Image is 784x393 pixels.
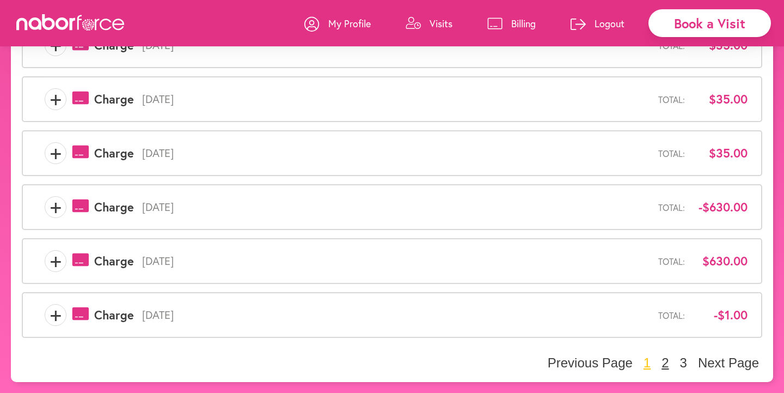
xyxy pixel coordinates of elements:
a: My Profile [304,7,371,40]
p: My Profile [328,17,371,30]
span: $630.00 [693,254,748,268]
span: Charge [94,92,134,106]
span: $35.00 [693,146,748,160]
button: 3 [677,355,690,371]
span: -$1.00 [693,308,748,322]
span: Total: [658,94,685,105]
p: Logout [595,17,624,30]
button: Next Page [695,355,762,371]
span: + [45,250,66,272]
a: Logout [571,7,624,40]
button: 2 [658,355,672,371]
span: Charge [94,254,134,268]
span: -$630.00 [693,200,748,214]
p: Visits [430,17,452,30]
p: Billing [511,17,536,30]
span: $35.00 [693,92,748,106]
span: + [45,142,66,164]
a: Visits [406,7,452,40]
span: + [45,34,66,56]
span: [DATE] [134,93,658,106]
div: Book a Visit [648,9,771,37]
span: Total: [658,256,685,267]
span: Total: [658,148,685,159]
span: Total: [658,202,685,213]
span: [DATE] [134,201,658,214]
span: + [45,88,66,110]
span: Charge [94,146,134,160]
button: Previous Page [544,355,636,371]
button: 1 [640,355,654,371]
span: [DATE] [134,255,658,268]
span: Charge [94,38,134,52]
span: Charge [94,308,134,322]
span: [DATE] [134,147,658,160]
a: Billing [487,7,536,40]
span: + [45,304,66,326]
span: [DATE] [134,309,658,322]
span: Charge [94,200,134,214]
span: + [45,196,66,218]
span: Total: [658,310,685,321]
